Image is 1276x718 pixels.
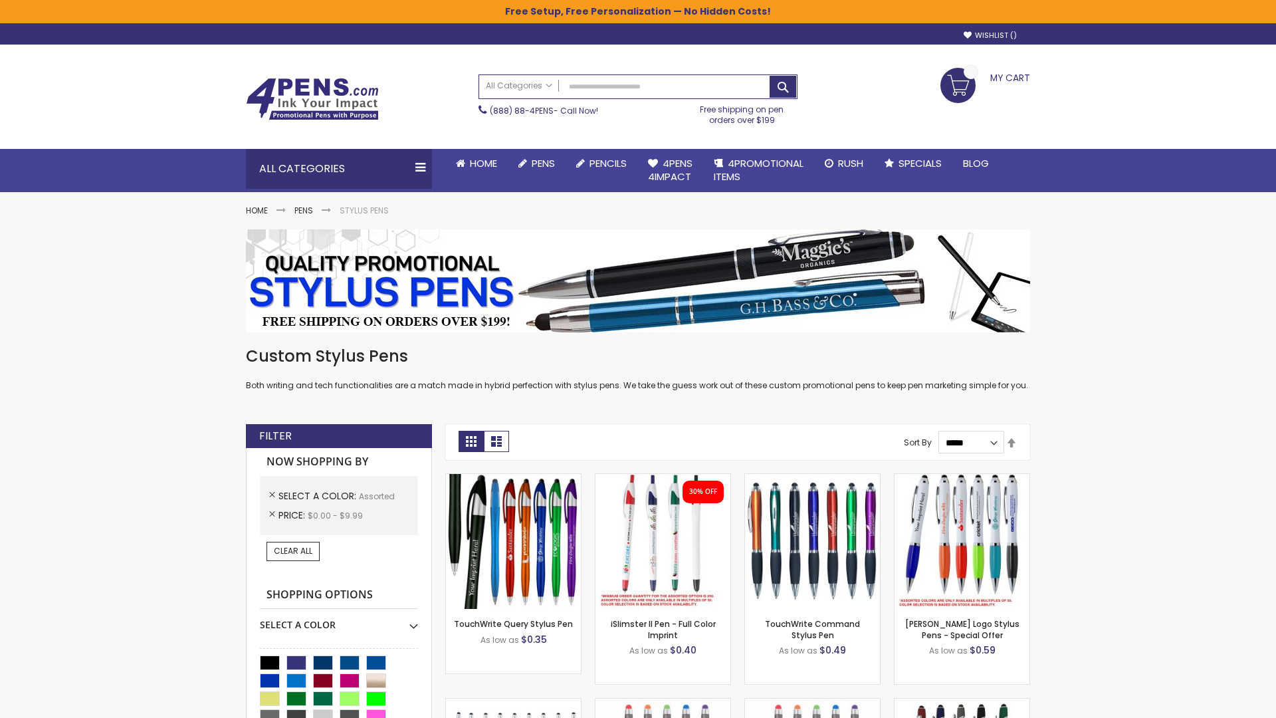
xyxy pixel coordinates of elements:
[445,149,508,178] a: Home
[814,149,874,178] a: Rush
[714,156,803,183] span: 4PROMOTIONAL ITEMS
[259,429,292,443] strong: Filter
[687,99,798,126] div: Free shipping on pen orders over $199
[703,149,814,192] a: 4PROMOTIONALITEMS
[964,31,1017,41] a: Wishlist
[963,156,989,170] span: Blog
[905,618,1019,640] a: [PERSON_NAME] Logo Stylus Pens - Special Offer
[260,609,418,632] div: Select A Color
[508,149,566,178] a: Pens
[629,645,668,656] span: As low as
[765,618,860,640] a: TouchWrite Command Stylus Pen
[446,474,581,609] img: TouchWrite Query Stylus Pen-Assorted
[246,346,1030,367] h1: Custom Stylus Pens
[454,618,573,630] a: TouchWrite Query Stylus Pen
[904,437,932,448] label: Sort By
[895,698,1029,709] a: Custom Soft Touch® Metal Pens with Stylus-Assorted
[246,205,268,216] a: Home
[278,489,359,503] span: Select A Color
[260,448,418,476] strong: Now Shopping by
[589,156,627,170] span: Pencils
[779,645,817,656] span: As low as
[446,698,581,709] a: Stiletto Advertising Stylus Pens-Assorted
[595,473,730,485] a: iSlimster II - Full Color-Assorted
[895,474,1029,609] img: Kimberly Logo Stylus Pens-Assorted
[648,156,692,183] span: 4Pens 4impact
[246,346,1030,392] div: Both writing and tech functionalities are a match made in hybrid perfection with stylus pens. We ...
[874,149,952,178] a: Specials
[611,618,716,640] a: iSlimster II Pen - Full Color Imprint
[595,474,730,609] img: iSlimster II - Full Color-Assorted
[637,149,703,192] a: 4Pens4impact
[970,644,996,657] span: $0.59
[359,491,395,502] span: Assorted
[745,698,880,709] a: Islander Softy Gel with Stylus - ColorJet Imprint-Assorted
[459,431,484,452] strong: Grid
[689,487,717,497] div: 30% OFF
[819,644,846,657] span: $0.49
[470,156,497,170] span: Home
[266,542,320,560] a: Clear All
[952,149,1000,178] a: Blog
[838,156,863,170] span: Rush
[246,78,379,120] img: 4Pens Custom Pens and Promotional Products
[480,634,519,646] span: As low as
[929,645,968,656] span: As low as
[490,105,554,116] a: (888) 88-4PENS
[521,633,547,646] span: $0.35
[895,473,1029,485] a: Kimberly Logo Stylus Pens-Assorted
[486,80,552,91] span: All Categories
[566,149,637,178] a: Pencils
[246,229,1030,332] img: Stylus Pens
[899,156,942,170] span: Specials
[595,698,730,709] a: Islander Softy Gel Pen with Stylus-Assorted
[274,545,312,556] span: Clear All
[294,205,313,216] a: Pens
[670,644,696,657] span: $0.40
[745,474,880,609] img: TouchWrite Command Stylus Pen-Assorted
[490,105,598,116] span: - Call Now!
[446,473,581,485] a: TouchWrite Query Stylus Pen-Assorted
[308,510,363,521] span: $0.00 - $9.99
[246,149,432,189] div: All Categories
[479,75,559,97] a: All Categories
[745,473,880,485] a: TouchWrite Command Stylus Pen-Assorted
[532,156,555,170] span: Pens
[278,509,308,522] span: Price
[260,581,418,610] strong: Shopping Options
[340,205,389,216] strong: Stylus Pens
